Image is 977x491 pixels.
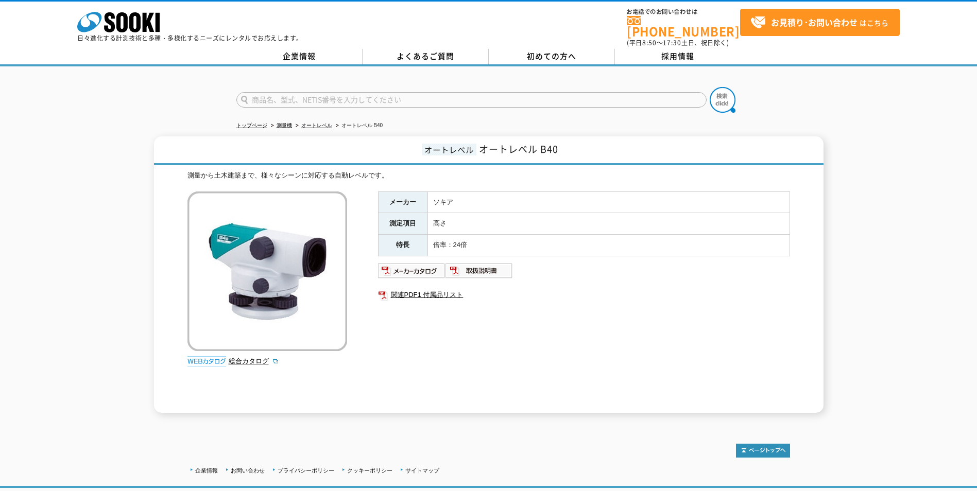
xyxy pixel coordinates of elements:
img: トップページへ [736,444,790,458]
span: お電話でのお問い合わせは [627,9,740,15]
th: 測定項目 [378,213,427,235]
a: よくあるご質問 [363,49,489,64]
a: 企業情報 [236,49,363,64]
div: 測量から土木建築まで、様々なシーンに対応する自動レベルです。 [187,170,790,181]
a: 取扱説明書 [445,269,513,277]
a: [PHONE_NUMBER] [627,16,740,37]
th: 特長 [378,235,427,256]
th: メーカー [378,191,427,213]
img: btn_search.png [710,87,735,113]
a: 企業情報 [195,467,218,474]
a: クッキーポリシー [347,467,392,474]
a: トップページ [236,122,267,128]
a: サイトマップ [405,467,439,474]
img: メーカーカタログ [378,262,445,279]
input: 商品名、型式、NETIS番号を入力してください [236,92,707,108]
p: 日々進化する計測技術と多種・多様化するニーズにレンタルでお応えします。 [77,35,303,41]
strong: お見積り･お問い合わせ [771,16,858,28]
a: お見積り･お問い合わせはこちら [740,9,900,36]
a: 関連PDF1 付属品リスト [378,288,790,302]
a: 採用情報 [615,49,741,64]
a: お問い合わせ [231,467,265,474]
a: 初めての方へ [489,49,615,64]
td: ソキア [427,191,790,213]
span: 17:30 [663,38,681,47]
a: プライバシーポリシー [278,467,334,474]
span: 初めての方へ [527,50,576,62]
a: オートレベル [301,122,332,128]
span: はこちら [750,15,888,30]
img: 取扱説明書 [445,262,513,279]
img: オートレベル B40 [187,191,347,351]
a: 総合カタログ [229,357,279,365]
a: メーカーカタログ [378,269,445,277]
img: webカタログ [187,356,226,366]
span: オートレベル [422,144,476,155]
li: オートレベル B40 [334,120,383,131]
td: 倍率：24倍 [427,235,790,256]
span: オートレベル B40 [479,142,558,156]
span: 8:50 [642,38,657,47]
span: (平日 ～ 土日、祝日除く) [627,38,729,47]
a: 測量機 [277,122,292,128]
td: 高さ [427,213,790,235]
